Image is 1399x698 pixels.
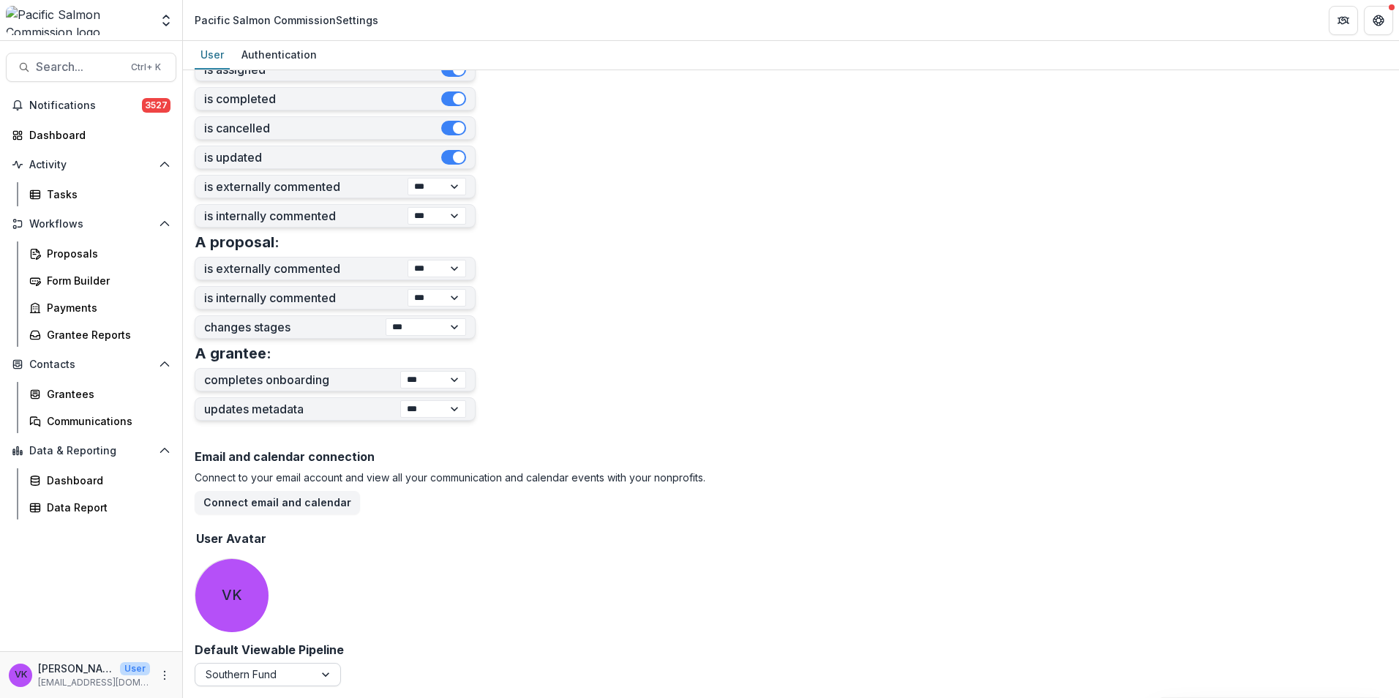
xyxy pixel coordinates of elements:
p: User [120,662,150,675]
button: Open Workflows [6,212,176,236]
label: is cancelled [204,121,441,135]
button: Connect email and calendar [195,491,360,514]
span: Data & Reporting [29,445,153,457]
label: is externally commented [204,180,408,194]
button: Partners [1329,6,1358,35]
a: Grantees [23,382,176,406]
h2: Default Viewable Pipeline [195,643,344,657]
button: Open Data & Reporting [6,439,176,462]
p: [PERSON_NAME] [38,661,114,676]
a: Payments [23,296,176,320]
a: Dashboard [6,123,176,147]
div: Pacific Salmon Commission Settings [195,12,378,28]
div: User [195,44,230,65]
span: Workflows [29,218,153,230]
div: Grantee Reports [47,327,165,342]
div: Dashboard [29,127,165,143]
div: Payments [47,300,165,315]
span: Activity [29,159,153,171]
a: Grantee Reports [23,323,176,347]
button: Open Activity [6,153,176,176]
a: Tasks [23,182,176,206]
div: Tasks [47,187,165,202]
label: is updated [204,151,441,165]
button: Open Contacts [6,353,176,376]
h2: User Avatar [196,532,266,546]
a: Communications [23,409,176,433]
label: changes stages [204,320,386,334]
button: Open entity switcher [156,6,176,35]
span: Notifications [29,100,142,112]
a: Proposals [23,241,176,266]
div: Grantees [47,386,165,402]
button: Notifications3527 [6,94,176,117]
label: is internally commented [204,209,408,223]
label: is assigned [204,63,441,77]
div: Authentication [236,44,323,65]
a: Data Report [23,495,176,519]
label: is completed [204,92,441,106]
label: updates metadata [204,402,400,416]
nav: breadcrumb [189,10,384,31]
img: Pacific Salmon Commission logo [6,6,150,35]
h3: A proposal: [195,233,280,251]
p: [EMAIL_ADDRESS][DOMAIN_NAME] [38,676,150,689]
div: Proposals [47,246,165,261]
div: Victor Keong [222,588,242,602]
a: Authentication [236,41,323,70]
span: Contacts [29,359,153,371]
h3: A grantee: [195,345,271,362]
a: Dashboard [23,468,176,492]
button: Get Help [1364,6,1393,35]
div: Data Report [47,500,165,515]
label: completes onboarding [204,373,400,387]
div: Victor Keong [15,670,27,680]
div: Form Builder [47,273,165,288]
div: Communications [47,413,165,429]
div: Ctrl + K [128,59,164,75]
button: More [156,667,173,684]
div: Dashboard [47,473,165,488]
a: Form Builder [23,269,176,293]
span: Search... [36,60,122,74]
label: is internally commented [204,291,408,305]
span: 3527 [142,98,170,113]
h2: Email and calendar connection [195,450,1387,464]
button: Search... [6,53,176,82]
a: User [195,41,230,70]
label: is externally commented [204,262,408,276]
p: Connect to your email account and view all your communication and calendar events with your nonpr... [195,470,1387,485]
